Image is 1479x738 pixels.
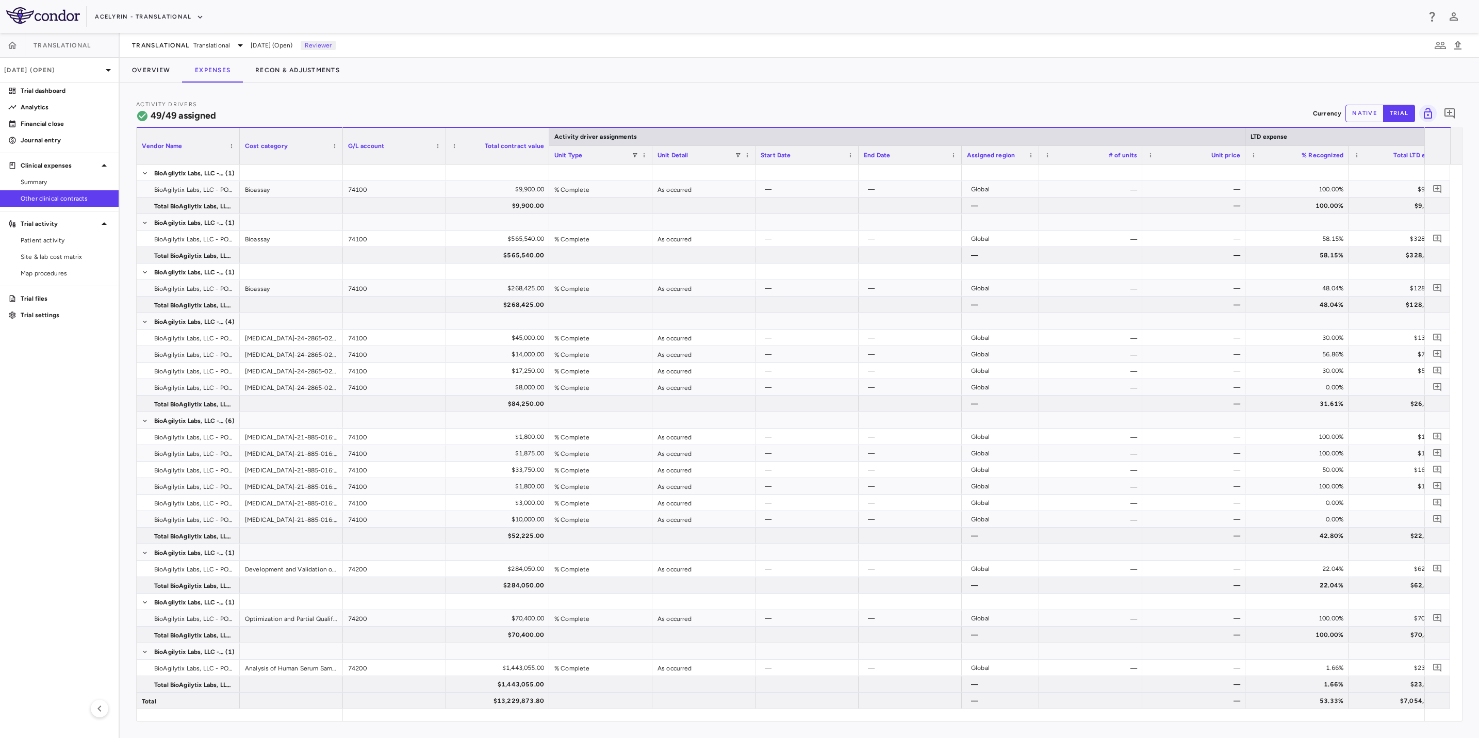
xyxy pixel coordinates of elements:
button: Add comment [1431,661,1444,675]
div: — [1152,231,1240,247]
div: 74100 [343,511,446,527]
div: — [765,478,853,495]
button: Add comment [1431,446,1444,460]
div: $14,000.00 [455,346,544,363]
span: (1) [225,264,235,281]
div: — [1152,429,1240,445]
div: — [1039,181,1142,197]
div: Analysis of Human Serum Samples for Lonigutamab, Anti Lonigutamab Antibodies, and Neutralizing An... [240,660,343,676]
span: Unit Type [554,152,582,159]
span: You do not have permission to lock or unlock grids [1415,105,1437,122]
div: Global [971,280,1034,297]
div: 58.15% [1255,247,1343,264]
div: — [1152,363,1240,379]
div: Global [971,379,1034,396]
div: — [1039,610,1142,626]
div: $268,425.00 [455,297,544,313]
div: — [765,379,853,396]
div: Global [971,429,1034,445]
div: — [765,346,853,363]
p: Clinical expenses [21,161,98,170]
div: — [971,247,1034,264]
div: [MEDICAL_DATA]-21-885-016: Pass Through Reagents / Supplies [240,511,343,527]
div: 58.15% [1255,231,1343,247]
div: — [971,198,1034,214]
div: As occurred [652,363,755,379]
div: 0.00% [1255,379,1343,396]
span: BioAgilytix Labs, LLC - PO-2093 [154,330,234,347]
div: Bioassay [240,280,343,296]
div: [MEDICAL_DATA]-24-2865-022: Feasibility of cLB Assay to Detect NAb against Loni in Human Serum, i... [240,363,343,379]
div: — [868,462,957,478]
p: Financial close [21,119,110,128]
span: Assigned region [967,152,1015,159]
div: $3,000.00 [455,495,544,511]
div: 31.61% [1255,396,1343,412]
div: — [765,429,853,445]
div: 74200 [343,610,446,626]
span: (6) [225,413,235,429]
span: Cost category [245,142,288,150]
div: 74100 [343,346,446,362]
div: $9,900.00 [1358,198,1447,214]
div: — [868,429,957,445]
div: % Complete [549,660,652,676]
div: $1,800.00 [455,429,544,445]
div: Bioassay [240,181,343,197]
div: As occurred [652,379,755,395]
div: % Complete [549,280,652,296]
div: 74200 [343,660,446,676]
svg: Add comment [1433,448,1442,458]
span: Translational [132,41,189,50]
p: Trial files [21,294,110,303]
div: 74100 [343,330,446,346]
span: End Date [864,152,890,159]
div: — [868,280,957,297]
div: — [868,363,957,379]
div: 74100 [343,363,446,379]
span: # of units [1109,152,1138,159]
span: Activity Drivers [136,101,197,108]
span: Unit Detail [658,152,688,159]
span: BioAgilytix Labs, LLC - PO-1867 [154,215,224,231]
div: As occurred [652,561,755,577]
div: — [1039,561,1142,577]
div: $9,900.00 [1358,181,1447,198]
div: — [1152,330,1240,346]
div: — [1039,231,1142,247]
button: Add comment [1441,105,1458,122]
div: Global [971,445,1034,462]
div: 74100 [343,231,446,247]
h6: 49/49 assigned [151,109,216,123]
div: 48.04% [1255,297,1343,313]
div: As occurred [652,181,755,197]
span: Total BioAgilytix Labs, LLC - PO-1868 [154,297,234,314]
div: $84,250.00 [455,396,544,412]
div: — [1039,346,1142,362]
div: $17,250.00 [455,363,544,379]
div: % Complete [549,495,652,511]
span: Total contract value [485,142,544,150]
div: % Complete [549,429,652,445]
div: — [1152,478,1240,495]
div: $26,635.40 [1358,396,1447,412]
svg: Add comment [1433,432,1442,441]
span: BioAgilytix Labs, LLC - PO-2093 [154,363,234,380]
div: % Complete [549,511,652,527]
div: [MEDICAL_DATA]-21-885-016: LTS Sample Preparation [240,445,343,461]
div: As occurred [652,495,755,511]
div: 56.86% [1255,346,1343,363]
button: Expenses [183,58,243,83]
div: — [868,478,957,495]
span: [DATE] (Open) [251,41,292,50]
span: BioAgilytix Labs, LLC - PO-1867 [154,231,234,248]
span: LTD expense [1251,133,1288,140]
div: $33,750.00 [455,462,544,478]
div: [MEDICAL_DATA]-24-2865-021: Feasibility of Cell Based Assay to detect NAb against Loni in human s... [240,330,343,346]
div: Global [971,181,1034,198]
div: As occurred [652,445,755,461]
div: Global [971,231,1034,247]
svg: Add comment [1433,514,1442,524]
div: — [971,297,1034,313]
div: [MEDICAL_DATA]-21-885-016: Additional LTS [240,462,343,478]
